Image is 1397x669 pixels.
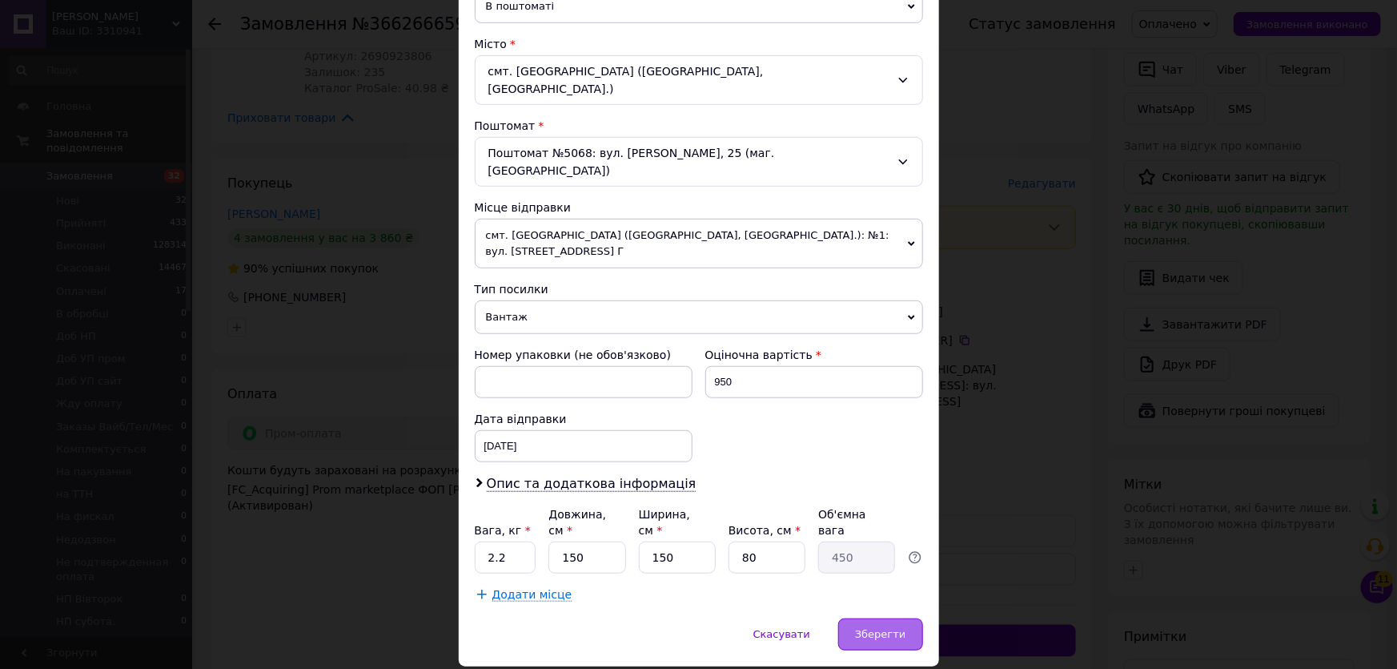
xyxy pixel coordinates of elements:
[487,476,696,492] span: Опис та додаткова інформація
[475,201,572,214] span: Місце відправки
[855,628,905,640] span: Зберегти
[475,283,548,296] span: Тип посилки
[729,524,801,537] label: Висота, см
[475,36,923,52] div: Місто
[475,524,531,537] label: Вага, кг
[818,506,895,538] div: Об'ємна вага
[475,219,923,268] span: смт. [GEOGRAPHIC_DATA] ([GEOGRAPHIC_DATA], [GEOGRAPHIC_DATA].): №1: вул. [STREET_ADDRESS] Г
[548,508,606,537] label: Довжина, см
[639,508,690,537] label: Ширина, см
[475,347,692,363] div: Номер упаковки (не обов'язково)
[475,137,923,187] div: Поштомат №5068: вул. [PERSON_NAME], 25 (маг. [GEOGRAPHIC_DATA])
[475,118,923,134] div: Поштомат
[705,347,923,363] div: Оціночна вартість
[475,55,923,105] div: смт. [GEOGRAPHIC_DATA] ([GEOGRAPHIC_DATA], [GEOGRAPHIC_DATA].)
[475,300,923,334] span: Вантаж
[753,628,810,640] span: Скасувати
[492,588,572,602] span: Додати місце
[475,411,692,427] div: Дата відправки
